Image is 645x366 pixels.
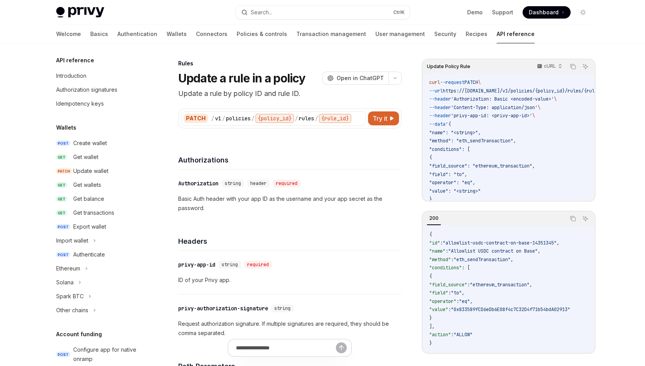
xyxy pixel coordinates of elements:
span: "value" [429,306,448,313]
span: : [448,290,451,296]
h5: Account funding [56,330,102,339]
div: / [315,115,318,122]
a: GETGet wallets [50,178,149,192]
span: "method" [429,257,451,263]
a: Transaction management [296,25,366,43]
a: GETGet wallet [50,150,149,164]
div: rules [299,115,314,122]
button: Toggle dark mode [577,6,589,19]
span: POST [56,224,70,230]
span: , [511,257,513,263]
a: Security [434,25,456,43]
a: Authorization signatures [50,83,149,97]
h5: Wallets [56,123,76,132]
div: Search... [251,8,272,17]
a: Recipes [466,25,487,43]
div: Get balance [73,194,104,204]
span: , [538,248,540,254]
span: --url [429,88,443,94]
span: 'privy-app-id: <privy-app-id>' [451,113,532,119]
div: privy-authorization-signature [178,304,268,312]
span: POST [56,352,70,357]
span: "field" [429,290,448,296]
span: } [429,315,432,321]
span: , [530,282,532,288]
p: ID of your Privy app. [178,275,402,285]
span: Ctrl K [393,9,405,15]
span: 'Authorization: Basic <encoded-value>' [451,96,554,102]
div: required [273,180,301,187]
button: Send message [336,342,347,353]
div: {policy_id} [255,114,294,123]
span: "conditions": [ [429,146,470,152]
a: PATCHUpdate wallet [50,164,149,178]
div: Authorization [178,180,218,187]
span: --header [429,96,451,102]
h1: Update a rule in a policy [178,71,305,85]
span: "name": "<string>", [429,130,481,136]
span: Update Policy Rule [427,63,470,70]
span: "operator": "eq", [429,180,475,186]
button: Ask AI [580,62,590,72]
span: { [429,273,432,279]
div: Get transactions [73,208,114,217]
div: Rules [178,60,402,67]
h5: API reference [56,56,94,65]
div: Ethereum [56,264,80,273]
a: POSTAuthenticate [50,248,149,262]
div: / [295,115,298,122]
h4: Authorizations [178,155,402,165]
div: / [211,115,214,122]
a: Dashboard [523,6,571,19]
a: POSTConfigure app for native onramp [50,343,149,366]
a: Policies & controls [237,25,287,43]
span: Try it [373,114,387,123]
a: Basics [90,25,108,43]
a: Welcome [56,25,81,43]
div: required [244,261,272,269]
span: } [429,340,432,346]
span: "field_source" [429,282,467,288]
span: "value": "<string>" [429,188,481,194]
span: GET [56,154,67,160]
span: ], [429,323,435,330]
span: "field_source": "ethereum_transaction", [429,163,535,169]
a: User management [375,25,425,43]
span: , [470,298,473,304]
a: Demo [467,9,483,16]
span: : [456,298,459,304]
div: Introduction [56,71,86,80]
a: Idempotency keys [50,97,149,111]
span: "ALLOW" [454,332,473,338]
span: "operator" [429,298,456,304]
span: "Allowlist USDC contract on Base" [448,248,538,254]
span: : [440,240,443,246]
span: --request [440,79,464,86]
span: curl [429,79,440,86]
div: Get wallets [73,180,101,190]
span: GET [56,210,67,216]
span: , [557,240,559,246]
div: {rule_id} [319,114,351,123]
span: POST [56,252,70,258]
span: --header [429,113,451,119]
span: \ [478,79,481,86]
span: { [429,154,432,161]
span: header [250,180,267,186]
span: , [462,290,464,296]
span: "ethereum_transaction" [470,282,530,288]
span: "id" [429,240,440,246]
p: Update a rule by policy ID and rule ID. [178,88,402,99]
div: Configure app for native onramp [73,345,144,364]
span: Open in ChatGPT [337,74,384,82]
a: Support [492,9,513,16]
div: policies [226,115,251,122]
div: v1 [215,115,221,122]
span: { [429,231,432,238]
span: GET [56,196,67,202]
span: PATCH [56,168,72,174]
span: "method": "eth_sendTransaction", [429,138,516,144]
span: '{ [445,121,451,127]
a: GETGet transactions [50,206,149,220]
span: \ [538,104,540,111]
